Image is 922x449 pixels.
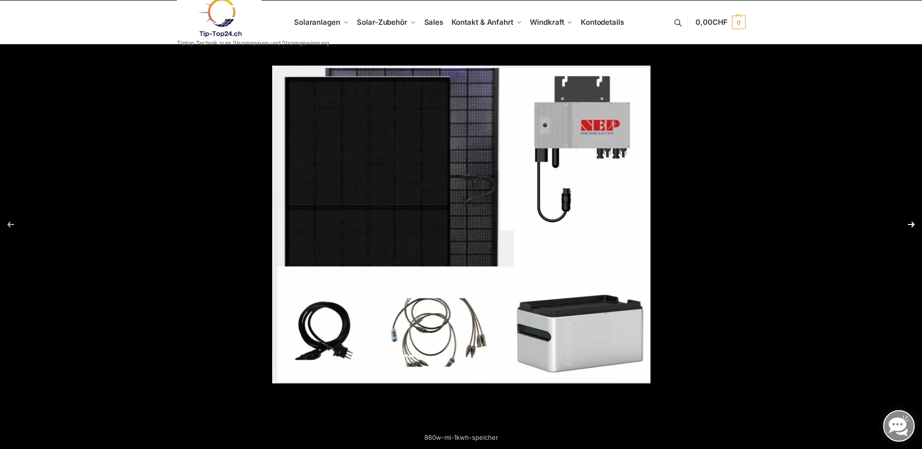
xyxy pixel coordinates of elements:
span: Kontakt & Anfahrt [452,17,513,27]
a: Windkraft [526,0,577,44]
a: Kontakt & Anfahrt [447,0,526,44]
span: CHF [713,17,728,27]
div: 860w-mi-1kwh-speicher [359,428,563,447]
span: 0 [732,16,746,29]
span: Sales [424,17,444,27]
span: Windkraft [530,17,564,27]
a: Kontodetails [577,0,628,44]
a: 0,00CHF 0 [696,8,745,37]
a: Sales [420,0,447,44]
span: Kontodetails [581,17,624,27]
span: Solar-Zubehör [357,17,407,27]
span: 0,00 [696,17,727,27]
span: Solaranlagen [294,17,340,27]
p: Tiptop Technik zum Stromsparen und Stromgewinnung [177,40,329,46]
a: Solar-Zubehör [353,0,420,44]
